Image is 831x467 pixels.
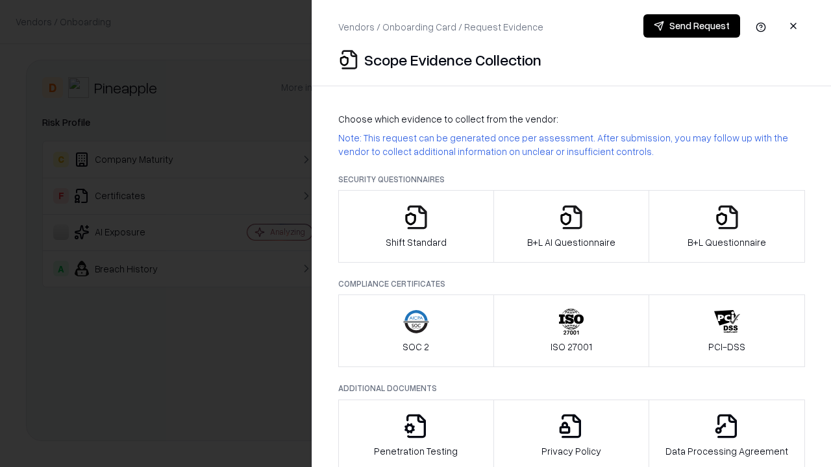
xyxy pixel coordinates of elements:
p: Compliance Certificates [338,278,805,289]
p: Security Questionnaires [338,174,805,185]
p: Data Processing Agreement [665,444,788,458]
button: Shift Standard [338,190,494,263]
button: SOC 2 [338,294,494,367]
button: PCI-DSS [649,294,805,367]
p: PCI-DSS [708,340,745,353]
p: Vendors / Onboarding Card / Request Evidence [338,20,543,34]
p: Privacy Policy [541,444,601,458]
p: Shift Standard [386,235,447,249]
p: Choose which evidence to collect from the vendor: [338,112,805,126]
p: B+L Questionnaire [688,235,766,249]
button: B+L Questionnaire [649,190,805,263]
p: Additional Documents [338,383,805,394]
button: B+L AI Questionnaire [493,190,650,263]
p: ISO 27001 [551,340,592,353]
p: B+L AI Questionnaire [527,235,615,249]
p: Note: This request can be generated once per assessment. After submission, you may follow up with... [338,131,805,158]
button: ISO 27001 [493,294,650,367]
button: Send Request [643,14,740,38]
p: SOC 2 [403,340,429,353]
p: Scope Evidence Collection [364,49,541,70]
p: Penetration Testing [374,444,458,458]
